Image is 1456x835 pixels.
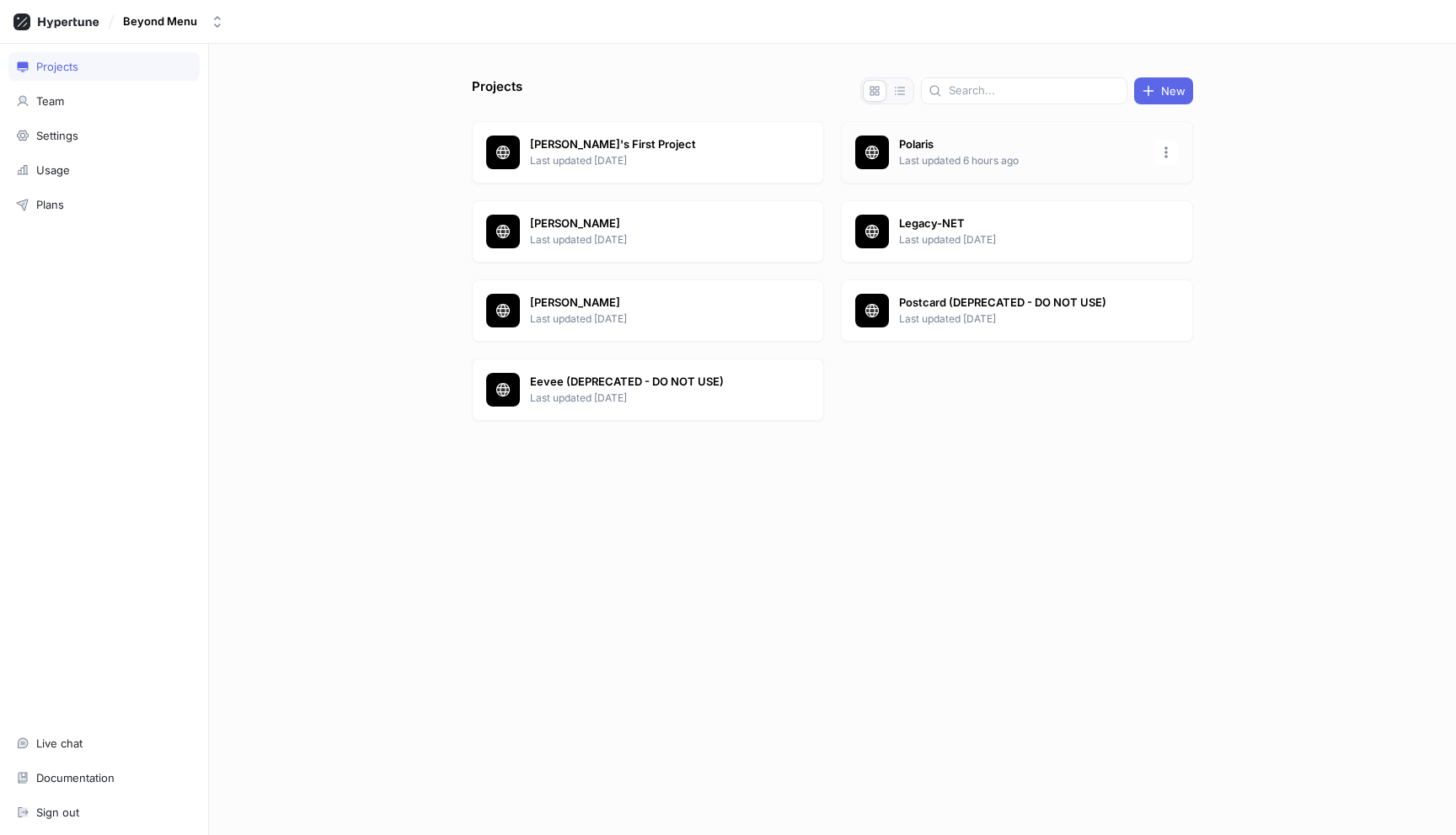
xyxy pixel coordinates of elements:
[36,806,79,819] div: Sign out
[8,763,200,792] a: Documentation
[8,156,200,184] a: Usage
[8,52,200,81] a: Projects
[530,295,774,311] p: [PERSON_NAME]
[116,8,231,35] button: Beyond Menu
[8,190,200,219] a: Plans
[8,121,200,150] a: Settings
[36,163,70,177] div: Usage
[899,311,1143,327] p: Last updated [DATE]
[36,771,115,784] div: Documentation
[36,94,64,108] div: Team
[899,232,1143,247] p: Last updated [DATE]
[530,153,774,168] p: Last updated [DATE]
[530,136,774,153] p: [PERSON_NAME]'s First Project
[899,153,1143,168] p: Last updated 6 hours ago
[36,129,78,142] div: Settings
[530,391,774,406] p: Last updated [DATE]
[123,14,197,29] div: Beyond Menu
[1161,86,1186,96] span: New
[899,136,1143,153] p: Polaris
[472,77,522,104] p: Projects
[530,215,774,232] p: [PERSON_NAME]
[530,311,774,327] p: Last updated [DATE]
[530,374,774,391] p: Eevee (DEPRECATED - DO NOT USE)
[949,82,1120,99] input: Search...
[530,232,774,247] p: Last updated [DATE]
[899,215,1143,232] p: Legacy-NET
[36,737,83,750] div: Live chat
[36,60,78,73] div: Projects
[36,198,64,211] div: Plans
[899,295,1143,311] p: Postcard (DEPRECATED - DO NOT USE)
[8,87,200,115] a: Team
[1134,77,1193,104] button: New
